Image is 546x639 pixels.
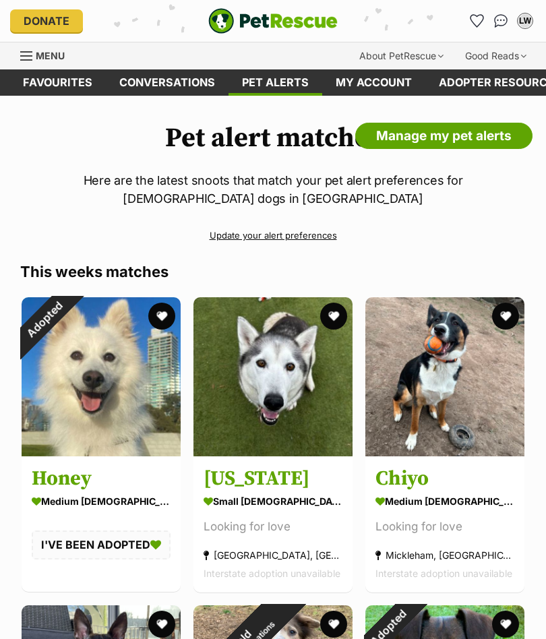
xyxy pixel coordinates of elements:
[4,280,84,360] div: Adopted
[375,491,514,511] div: medium [DEMOGRAPHIC_DATA] Dog
[466,10,487,32] a: Favourites
[22,297,181,456] img: Honey
[320,303,347,330] button: favourite
[32,491,171,511] div: medium [DEMOGRAPHIC_DATA] Dog
[492,303,519,330] button: favourite
[36,50,65,61] span: Menu
[208,8,338,34] img: logo-e224e6f780fb5917bec1dbf3a21bbac754714ae5b6737aabdf751b685950b380.svg
[494,14,508,28] img: chat-41dd97257d64d25036548639549fe6c8038ab92f7586957e7f3b1b290dea8141.svg
[20,123,526,154] h1: Pet alert matches
[229,69,322,96] a: Pet alerts
[208,8,338,34] a: PetRescue
[193,297,353,456] img: Alaska
[204,546,342,564] div: [GEOGRAPHIC_DATA], [GEOGRAPHIC_DATA]
[204,466,342,491] h3: [US_STATE]
[375,546,514,564] div: Mickleham, [GEOGRAPHIC_DATA]
[20,262,526,281] h3: This weeks matches
[518,14,532,28] div: LW
[22,446,181,459] a: Adopted
[20,224,526,247] a: Update your alert preferences
[32,466,171,491] h3: Honey
[375,466,514,491] h3: Chiyo
[365,456,524,592] a: Chiyo medium [DEMOGRAPHIC_DATA] Dog Looking for love Mickleham, [GEOGRAPHIC_DATA] Interstate adop...
[22,456,181,591] a: Honey medium [DEMOGRAPHIC_DATA] Dog I'VE BEEN ADOPTED favourite
[20,42,74,67] a: Menu
[320,611,347,638] button: favourite
[148,303,175,330] button: favourite
[204,518,342,536] div: Looking for love
[193,456,353,592] a: [US_STATE] small [DEMOGRAPHIC_DATA] Dog Looking for love [GEOGRAPHIC_DATA], [GEOGRAPHIC_DATA] Int...
[466,10,536,32] ul: Account quick links
[106,69,229,96] a: conversations
[492,611,519,638] button: favourite
[375,518,514,536] div: Looking for love
[32,530,171,559] div: I'VE BEEN ADOPTED
[148,611,175,638] button: favourite
[350,42,453,69] div: About PetRescue
[204,491,342,511] div: small [DEMOGRAPHIC_DATA] Dog
[9,69,106,96] a: Favourites
[365,297,524,456] img: Chiyo
[10,9,83,32] a: Donate
[355,123,533,150] a: Manage my pet alerts
[20,171,526,208] p: Here are the latest snoots that match your pet alert preferences for [DEMOGRAPHIC_DATA] dogs in [...
[204,568,340,579] span: Interstate adoption unavailable
[375,568,512,579] span: Interstate adoption unavailable
[456,42,536,69] div: Good Reads
[490,10,512,32] a: Conversations
[322,69,425,96] a: My account
[514,10,536,32] button: My account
